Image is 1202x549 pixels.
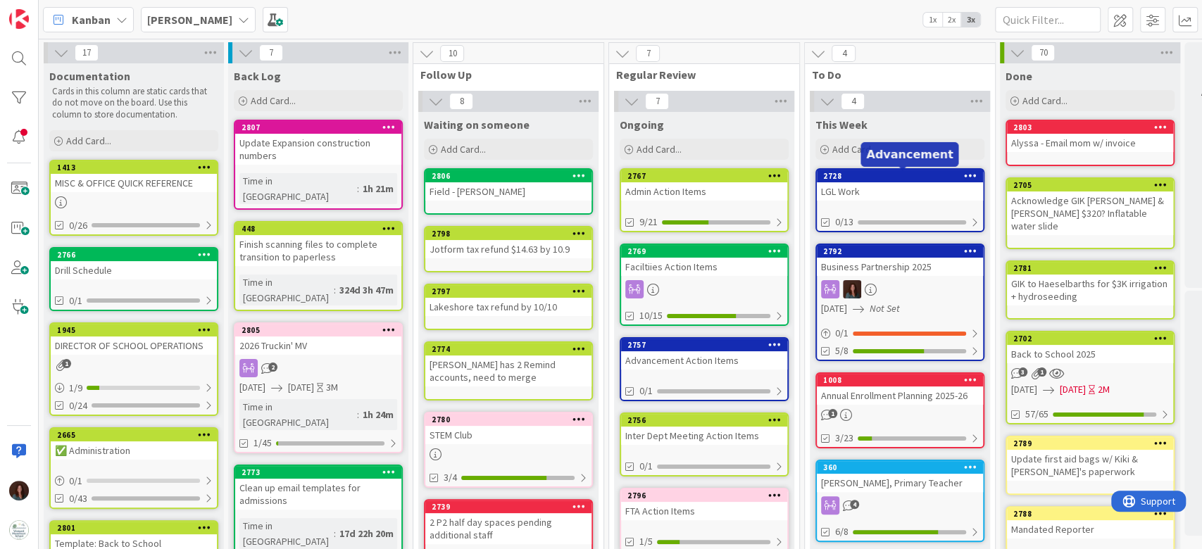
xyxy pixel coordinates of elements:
[961,13,980,27] span: 3x
[239,518,334,549] div: Time in [GEOGRAPHIC_DATA]
[51,161,217,192] div: 1413MISC & OFFICE QUICK REFERENCE
[1007,121,1173,134] div: 2803
[357,407,359,422] span: :
[1007,332,1173,363] div: 2702Back to School 2025
[235,222,401,266] div: 448Finish scanning files to complete transition to paperless
[621,339,787,351] div: 2757
[57,523,217,533] div: 2801
[359,407,397,422] div: 1h 24m
[1013,122,1173,132] div: 2803
[835,431,853,446] span: 3/23
[62,359,71,368] span: 1
[1013,180,1173,190] div: 2705
[235,466,401,479] div: 2773
[621,502,787,520] div: FTA Action Items
[1007,121,1173,152] div: 2803Alyssa - Email mom w/ invoice
[995,7,1101,32] input: Quick Filter...
[621,258,787,276] div: Faciltiies Action Items
[1031,44,1055,61] span: 70
[432,229,591,239] div: 2798
[242,467,401,477] div: 2773
[1022,94,1068,107] span: Add Card...
[242,224,401,234] div: 448
[817,258,983,276] div: Business Partnership 2025
[235,479,401,510] div: Clean up email templates for admissions
[440,45,464,62] span: 10
[1007,437,1173,450] div: 2789
[425,343,591,355] div: 2774
[1025,407,1048,422] span: 57/65
[817,170,983,201] div: 2728LGL Work
[51,324,217,336] div: 1945
[75,44,99,61] span: 17
[1007,274,1173,305] div: GIK to Haeselbarths for $3K irrigation + hydroseeding
[239,380,265,395] span: [DATE]
[639,459,653,474] span: 0/1
[621,414,787,445] div: 2756Inter Dept Meeting Action Items
[425,500,591,544] div: 27392 P2 half day spaces pending additional staff
[235,324,401,336] div: 2805
[51,324,217,355] div: 1945DIRECTOR OF SCHOOL OPERATIONS
[835,215,853,229] span: 0/13
[51,248,217,279] div: 2766Drill Schedule
[621,489,787,502] div: 2796
[639,308,663,323] span: 10/15
[57,250,217,260] div: 2766
[823,462,983,472] div: 360
[444,470,457,485] span: 3/4
[621,414,787,427] div: 2756
[817,461,983,474] div: 360
[69,474,82,488] span: 0 / 1
[639,534,653,549] span: 1/5
[621,339,787,370] div: 2757Advancement Action Items
[841,93,865,110] span: 4
[1037,367,1046,377] span: 1
[639,215,658,229] span: 9/21
[1098,382,1110,397] div: 2M
[870,302,900,315] i: Not Set
[835,343,849,358] span: 5/8
[616,68,782,82] span: Regular Review
[850,500,859,509] span: 4
[835,524,849,539] span: 6/8
[57,325,217,335] div: 1945
[817,374,983,405] div: 1008Annual Enrollment Planning 2025-26
[817,170,983,182] div: 2728
[425,227,591,240] div: 2798
[51,441,217,460] div: ✅ Administration
[425,182,591,201] div: Field - [PERSON_NAME]
[817,182,983,201] div: LGL Work
[425,240,591,258] div: Jotform tax refund $14.63 by 10.9
[359,181,397,196] div: 1h 21m
[69,398,87,413] span: 0/24
[1013,509,1173,519] div: 2788
[51,248,217,261] div: 2766
[66,134,111,147] span: Add Card...
[821,301,847,316] span: [DATE]
[1007,520,1173,538] div: Mandated Reporter
[817,324,983,342] div: 0/1
[621,489,787,520] div: 2796FTA Action Items
[239,274,334,305] div: Time in [GEOGRAPHIC_DATA]
[817,474,983,492] div: [PERSON_NAME], Primary Teacher
[51,379,217,397] div: 1/9
[1007,262,1173,305] div: 2781GIK to Haeselbarths for $3K irrigation + hydroseeding
[425,285,591,298] div: 2797
[432,286,591,296] div: 2797
[815,118,868,132] span: This Week
[51,472,217,490] div: 0/1
[69,294,82,308] span: 0/1
[242,325,401,335] div: 2805
[235,222,401,235] div: 448
[49,69,130,83] span: Documentation
[620,118,664,132] span: Ongoing
[51,174,217,192] div: MISC & OFFICE QUICK REFERENCE
[235,235,401,266] div: Finish scanning files to complete transition to paperless
[621,245,787,276] div: 2769Faciltiies Action Items
[235,466,401,510] div: 2773Clean up email templates for admissions
[817,245,983,258] div: 2792
[828,409,837,418] span: 1
[239,173,357,204] div: Time in [GEOGRAPHIC_DATA]
[817,280,983,298] div: RF
[30,2,64,19] span: Support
